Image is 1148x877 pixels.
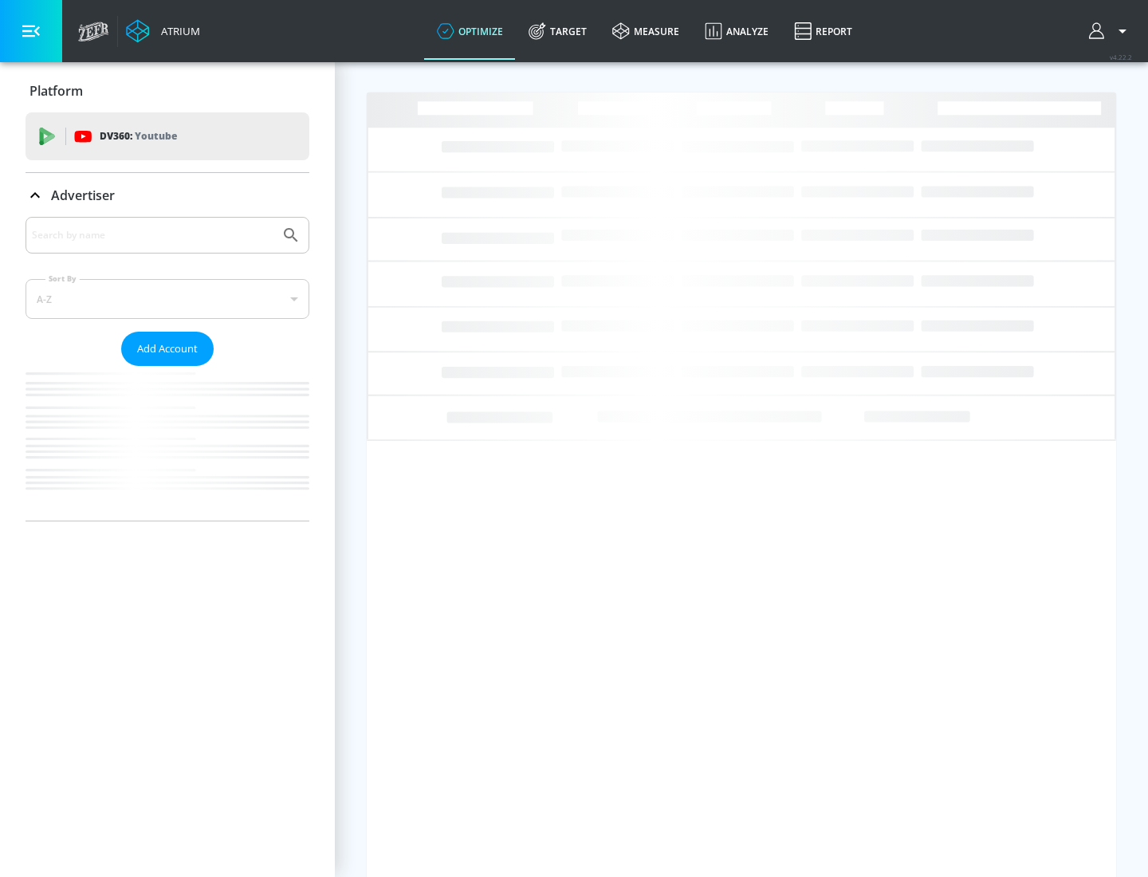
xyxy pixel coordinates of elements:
button: Add Account [121,332,214,366]
a: Target [516,2,600,60]
p: DV360: [100,128,177,145]
div: Platform [26,69,309,113]
p: Platform [29,82,83,100]
div: A-Z [26,279,309,319]
span: v 4.22.2 [1110,53,1132,61]
div: DV360: Youtube [26,112,309,160]
label: Sort By [45,273,80,284]
nav: list of Advertiser [26,366,309,521]
input: Search by name [32,225,273,246]
div: Atrium [155,24,200,38]
span: Add Account [137,340,198,358]
a: Analyze [692,2,781,60]
a: Report [781,2,865,60]
p: Youtube [135,128,177,144]
a: optimize [424,2,516,60]
p: Advertiser [51,187,115,204]
a: measure [600,2,692,60]
a: Atrium [126,19,200,43]
div: Advertiser [26,217,309,521]
div: Advertiser [26,173,309,218]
